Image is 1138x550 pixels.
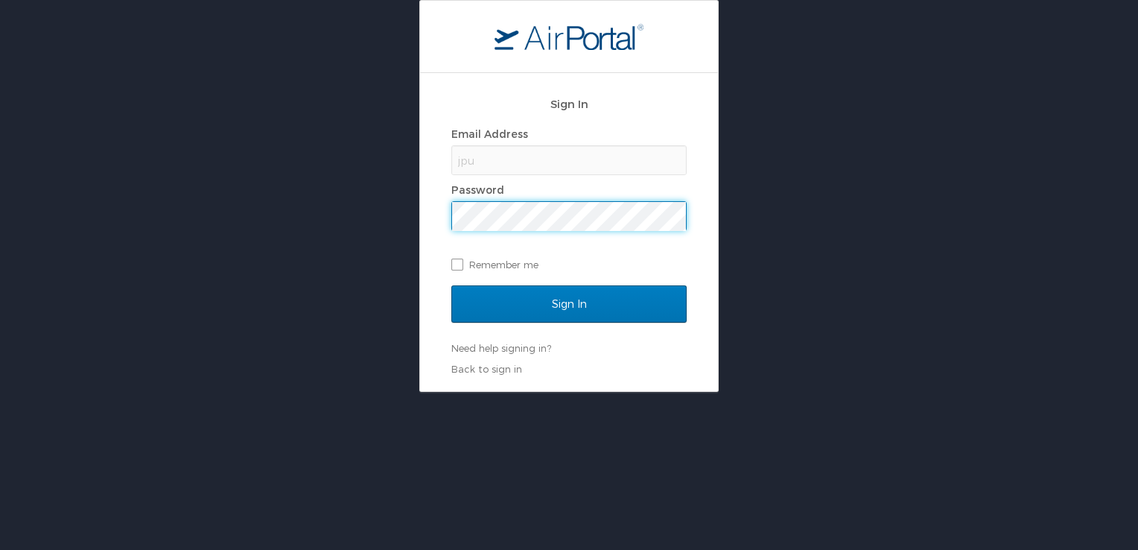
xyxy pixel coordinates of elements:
img: logo [495,23,643,50]
label: Email Address [451,127,528,140]
label: Password [451,183,504,196]
h2: Sign In [451,95,687,113]
a: Need help signing in? [451,342,551,354]
label: Remember me [451,253,687,276]
input: Sign In [451,285,687,323]
a: Back to sign in [451,363,522,375]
